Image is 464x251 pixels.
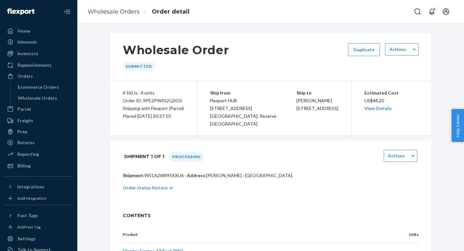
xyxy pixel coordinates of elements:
[296,98,338,111] span: [PERSON_NAME] [STREET_ADDRESS]
[4,223,73,231] a: Add Fast Tag
[17,163,31,169] div: Billing
[17,224,41,230] div: Add Fast Tag
[123,105,184,112] p: Shipping with Flexport (Parcel)
[4,126,73,137] a: Prep
[364,89,419,112] div: US$48.20
[17,196,46,201] div: Add Integration
[17,28,30,34] div: Home
[4,137,73,148] a: Returns
[17,39,37,45] div: Inbounds
[123,89,184,97] div: 4 SKUs · 4 units
[4,60,73,70] a: Replenishments
[18,84,59,90] div: Ecommerce Orders
[82,2,195,21] ol: breadcrumbs
[17,139,34,146] div: Returns
[348,43,380,56] button: Duplicate
[4,104,73,114] a: Parcel
[389,46,406,53] label: Actions
[451,109,464,142] button: Help Center
[440,5,452,18] button: Open account menu
[7,8,34,15] img: Flexport logo
[296,89,338,97] p: Ship to
[17,212,38,219] div: Fast Tags
[17,50,38,57] div: Inventory
[15,82,74,92] a: Ecommerce Orders
[4,210,73,221] button: Fast Tags
[364,89,419,97] p: Estimated Cost
[17,106,31,112] div: Parcel
[17,73,33,79] div: Orders
[210,98,276,126] span: Flexport HUB [STREET_ADDRESS][GEOGRAPHIC_DATA]: Reserve [GEOGRAPHIC_DATA]
[187,173,206,178] span: Address:
[4,115,73,126] a: Freight
[388,153,405,159] label: Actions
[364,105,392,111] a: View Details
[15,93,74,103] a: Wholesale Orders
[17,184,44,190] div: Integrations
[4,195,73,202] a: Add Integration
[4,161,73,171] a: Billing
[17,236,36,242] div: Settings
[4,71,73,81] a: Orders
[123,173,144,178] span: Shipment:
[124,150,164,163] h1: Shipment 1 of 1
[61,5,73,18] button: Close Navigation
[123,172,419,179] p: W51A2W89SXXU6 · [PERSON_NAME] · [GEOGRAPHIC_DATA]
[152,8,189,15] a: Order detail
[17,62,52,68] div: Replenishments
[391,232,419,237] p: Units
[123,97,184,105] div: Order ID: RPE2PWSS2QXGS
[4,37,73,47] a: Inbounds
[411,5,424,18] button: Open Search Box
[123,43,229,57] h1: Wholesale Order
[123,185,168,191] p: Order status history
[17,117,33,124] div: Freight
[422,232,458,248] iframe: Opens a widget where you can chat to one of our agents
[4,234,73,244] a: Settings
[4,48,73,59] a: Inventory
[4,26,73,36] a: Home
[4,182,73,192] button: Integrations
[17,151,39,157] div: Reporting
[169,152,204,162] div: Processing
[17,128,27,135] div: Prep
[88,8,140,15] a: Wholesale Orders
[123,62,155,71] div: Submitted
[123,112,184,120] div: Placed [DATE] 20:37:10
[18,95,57,101] div: Wholesale Orders
[123,212,419,219] span: CONTENTS
[210,89,296,97] p: Ship from
[425,5,438,18] button: Open notifications
[123,232,381,237] p: Product
[4,149,73,159] a: Reporting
